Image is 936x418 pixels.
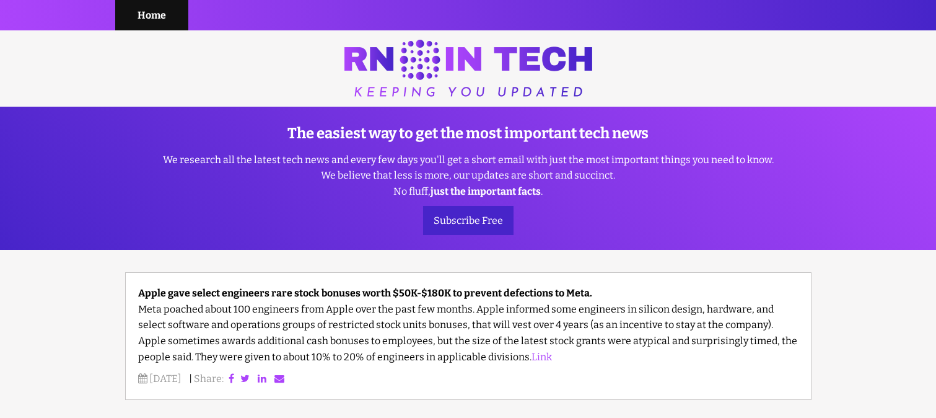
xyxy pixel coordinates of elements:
[163,154,774,166] span: We research all the latest tech news and every few days you'll get a short email with just the mo...
[271,373,287,385] a: Share this via email
[225,373,237,385] a: Share this on Facebook
[138,303,797,363] span: Meta poached about 100 engineers from Apple over the past few months. Apple informed some enginee...
[393,185,431,197] span: No fluff,
[531,351,552,363] a: Link
[431,185,541,197] b: just the important facts
[138,287,592,299] b: Apple gave select engineers rare stock bonuses worth $50K-$180K to prevent defections to Meta.
[189,373,192,385] span: |
[9,122,927,145] h3: The easiest way to get the most important tech news
[423,206,514,236] a: Subscribe Free
[541,185,543,197] span: .
[321,169,615,181] span: We believe that less is more, our updates are short and succinct.
[237,373,253,385] a: Tweet This!
[194,373,224,385] span: Share:
[149,373,182,385] a: [DATE]
[149,373,182,385] span: 2021-12-29T04:37:00-08:00
[255,373,269,385] a: Share this on Linkedin
[344,40,592,97] img: RN in TECH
